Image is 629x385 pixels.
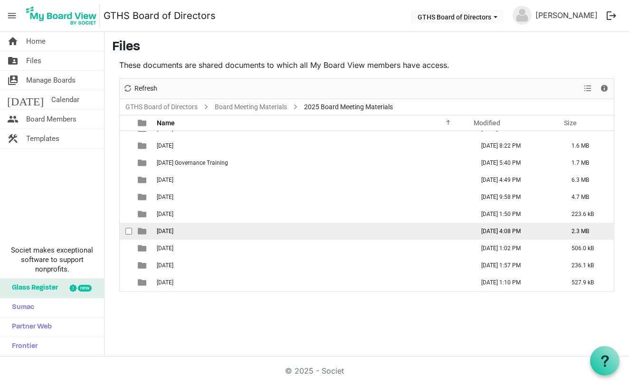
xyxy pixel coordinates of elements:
[471,137,562,154] td: March 10, 2025 8:22 PM column header Modified
[157,125,173,132] span: [DATE]
[119,59,614,71] p: These documents are shared documents to which all My Board View members have access.
[562,137,614,154] td: 1.6 MB is template cell column header Size
[120,240,132,257] td: checkbox
[471,240,562,257] td: August 20, 2025 1:02 PM column header Modified
[471,154,562,171] td: April 08, 2025 5:40 PM column header Modified
[154,137,471,154] td: 03.10.2025 is template cell column header Name
[474,119,500,127] span: Modified
[411,10,504,23] button: GTHS Board of Directors dropdownbutton
[120,206,132,223] td: checkbox
[157,245,173,252] span: [DATE]
[471,223,562,240] td: August 05, 2025 4:08 PM column header Modified
[582,83,593,94] button: View dropdownbutton
[7,337,38,356] span: Frontier
[562,171,614,188] td: 6.3 MB is template cell column header Size
[120,137,132,154] td: checkbox
[120,274,132,291] td: checkbox
[157,228,173,235] span: [DATE]
[133,83,158,94] span: Refresh
[513,6,532,25] img: no-profile-picture.svg
[213,101,289,113] a: Board Meeting Materials
[132,188,154,206] td: is template cell column header type
[471,206,562,223] td: July 14, 2025 1:50 PM column header Modified
[157,177,173,183] span: [DATE]
[562,154,614,171] td: 1.7 MB is template cell column header Size
[157,279,173,286] span: [DATE]
[132,171,154,188] td: is template cell column header type
[120,154,132,171] td: checkbox
[471,171,562,188] td: April 29, 2025 4:49 PM column header Modified
[7,129,19,148] span: construction
[120,223,132,240] td: checkbox
[7,110,19,129] span: people
[7,32,19,51] span: home
[532,6,601,25] a: [PERSON_NAME]
[285,366,344,376] a: © 2025 - Societ
[157,194,173,200] span: [DATE]
[154,154,471,171] td: 04.02.2025 Governance Training is template cell column header Name
[157,142,173,149] span: [DATE]
[26,32,46,51] span: Home
[120,257,132,274] td: checkbox
[120,188,132,206] td: checkbox
[562,223,614,240] td: 2.3 MB is template cell column header Size
[562,188,614,206] td: 4.7 MB is template cell column header Size
[564,119,577,127] span: Size
[122,83,159,94] button: Refresh
[7,279,58,298] span: Glass Register
[157,262,173,269] span: [DATE]
[23,4,104,28] a: My Board View Logo
[154,274,471,291] td: 10.08.2025 is template cell column header Name
[7,298,34,317] span: Sumac
[580,79,596,99] div: View
[154,206,471,223] td: 07.17.2025 is template cell column header Name
[26,110,76,129] span: Board Members
[7,71,19,90] span: switch_account
[51,90,79,109] span: Calendar
[154,171,471,188] td: 05.01.2025 is template cell column header Name
[132,154,154,171] td: is template cell column header type
[7,318,52,337] span: Partner Web
[154,240,471,257] td: 08.21.2025 is template cell column header Name
[154,257,471,274] td: 09.11.2025 is template cell column header Name
[302,101,395,113] span: 2025 Board Meeting Materials
[26,129,59,148] span: Templates
[471,274,562,291] td: September 25, 2025 1:10 PM column header Modified
[132,137,154,154] td: is template cell column header type
[132,257,154,274] td: is template cell column header type
[120,171,132,188] td: checkbox
[132,274,154,291] td: is template cell column header type
[112,39,621,56] h3: Files
[124,101,200,113] a: GTHS Board of Directors
[7,51,19,70] span: folder_shared
[157,211,173,217] span: [DATE]
[562,240,614,257] td: 506.0 kB is template cell column header Size
[3,7,21,25] span: menu
[562,274,614,291] td: 527.9 kB is template cell column header Size
[26,51,41,70] span: Files
[157,119,175,127] span: Name
[562,206,614,223] td: 223.6 kB is template cell column header Size
[23,4,100,28] img: My Board View Logo
[154,223,471,240] td: 08.06.2025 is template cell column header Name
[471,188,562,206] td: May 20, 2025 9:58 PM column header Modified
[601,6,621,26] button: logout
[154,188,471,206] td: 05.23.2025 is template cell column header Name
[132,206,154,223] td: is template cell column header type
[562,257,614,274] td: 236.1 kB is template cell column header Size
[104,6,216,25] a: GTHS Board of Directors
[120,79,161,99] div: Refresh
[132,223,154,240] td: is template cell column header type
[4,245,100,274] span: Societ makes exceptional software to support nonprofits.
[596,79,612,99] div: Details
[26,71,76,90] span: Manage Boards
[7,90,44,109] span: [DATE]
[598,83,611,94] button: Details
[157,160,228,166] span: [DATE] Governance Training
[132,240,154,257] td: is template cell column header type
[471,257,562,274] td: September 08, 2025 1:57 PM column header Modified
[78,285,92,291] div: new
